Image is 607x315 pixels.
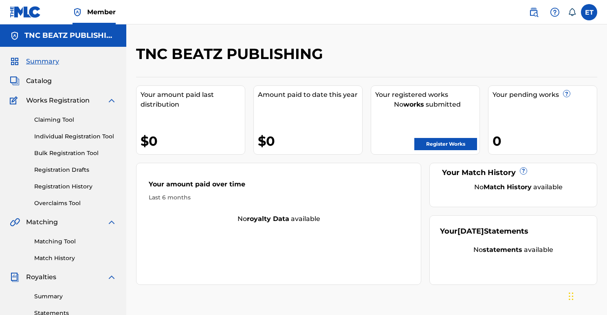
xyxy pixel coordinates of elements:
[10,96,20,105] img: Works Registration
[34,149,117,157] a: Bulk Registration Tool
[26,57,59,66] span: Summary
[34,199,117,208] a: Overclaims Tool
[141,90,245,109] div: Your amount paid last distribution
[141,132,245,150] div: $0
[450,182,587,192] div: No available
[440,226,528,237] div: Your Statements
[73,7,82,17] img: Top Rightsholder
[24,31,117,40] h5: TNC BEATZ PUBLISHING
[34,292,117,301] a: Summary
[414,138,477,150] a: Register Works
[375,100,479,109] div: No submitted
[34,182,117,191] a: Registration History
[107,217,117,227] img: expand
[26,96,90,105] span: Works Registration
[457,227,484,236] span: [DATE]
[547,4,563,20] div: Help
[10,217,20,227] img: Matching
[10,272,20,282] img: Royalties
[107,272,117,282] img: expand
[440,245,587,255] div: No available
[550,7,560,17] img: help
[581,4,597,20] div: User Menu
[403,101,424,108] strong: works
[529,7,539,17] img: search
[568,8,576,16] div: Notifications
[136,214,421,224] div: No available
[34,132,117,141] a: Individual Registration Tool
[493,90,597,100] div: Your pending works
[34,116,117,124] a: Claiming Tool
[149,179,409,193] div: Your amount paid over time
[10,57,20,66] img: Summary
[26,76,52,86] span: Catalog
[566,276,607,315] div: Sohbet Aracı
[258,132,362,150] div: $0
[26,217,58,227] span: Matching
[107,96,117,105] img: expand
[569,284,574,308] div: Sürükle
[34,237,117,246] a: Matching Tool
[87,7,116,17] span: Member
[258,90,362,100] div: Amount paid to date this year
[10,31,20,41] img: Accounts
[34,254,117,262] a: Match History
[34,166,117,174] a: Registration Drafts
[566,276,607,315] iframe: Chat Widget
[375,90,479,100] div: Your registered works
[10,57,59,66] a: SummarySummary
[10,6,41,18] img: MLC Logo
[10,76,20,86] img: Catalog
[149,193,409,202] div: Last 6 months
[440,167,587,178] div: Your Match History
[10,76,52,86] a: CatalogCatalog
[247,215,289,223] strong: royalty data
[526,4,542,20] a: Public Search
[493,132,597,150] div: 0
[484,183,532,191] strong: Match History
[136,45,327,63] h2: TNC BEATZ PUBLISHING
[483,246,522,254] strong: statements
[563,90,570,97] span: ?
[520,168,527,174] span: ?
[26,272,56,282] span: Royalties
